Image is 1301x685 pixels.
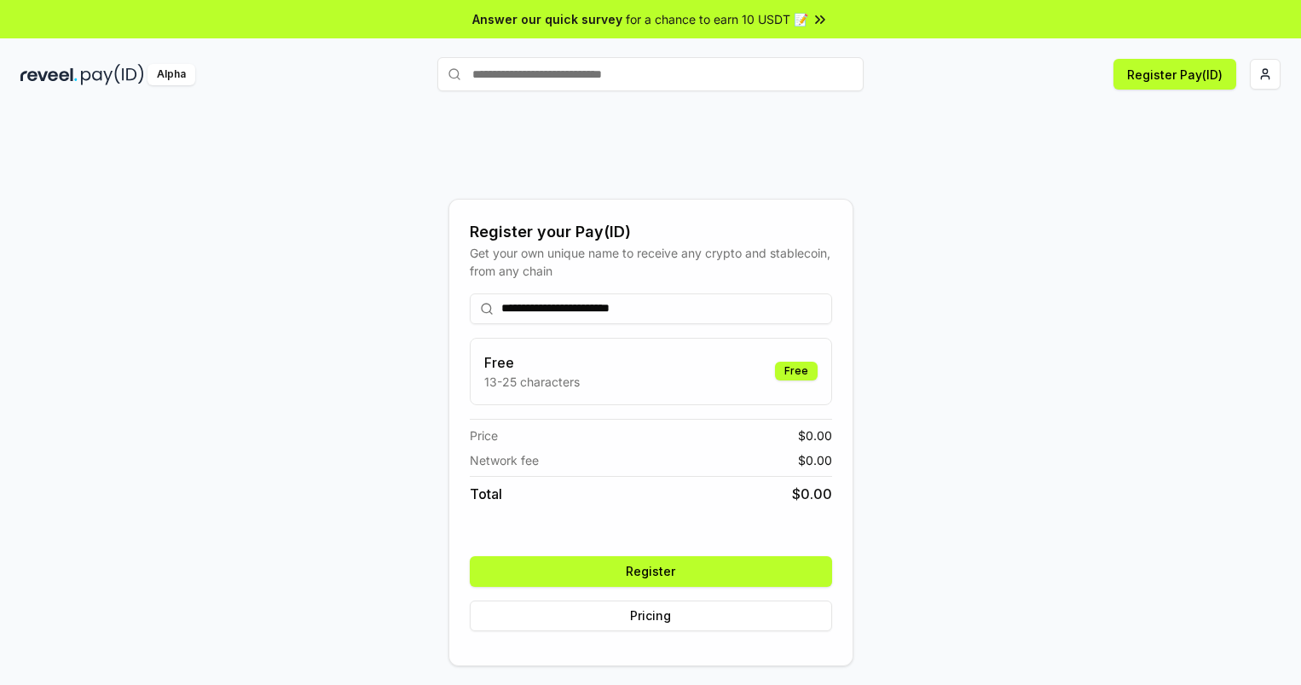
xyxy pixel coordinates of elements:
[792,484,832,504] span: $ 0.00
[798,427,832,444] span: $ 0.00
[470,484,502,504] span: Total
[470,244,832,280] div: Get your own unique name to receive any crypto and stablecoin, from any chain
[798,451,832,469] span: $ 0.00
[775,362,818,380] div: Free
[472,10,622,28] span: Answer our quick survey
[470,220,832,244] div: Register your Pay(ID)
[147,64,195,85] div: Alpha
[484,373,580,391] p: 13-25 characters
[470,451,539,469] span: Network fee
[1113,59,1236,90] button: Register Pay(ID)
[20,64,78,85] img: reveel_dark
[470,601,832,631] button: Pricing
[470,427,498,444] span: Price
[626,10,808,28] span: for a chance to earn 10 USDT 📝
[81,64,144,85] img: pay_id
[470,556,832,587] button: Register
[484,352,580,373] h3: Free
